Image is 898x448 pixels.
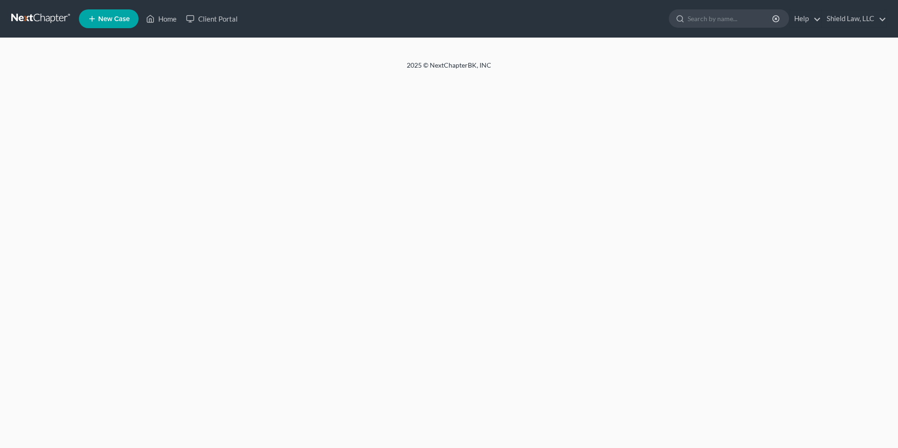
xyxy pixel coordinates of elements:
[790,10,821,27] a: Help
[141,10,181,27] a: Home
[181,10,242,27] a: Client Portal
[98,15,130,23] span: New Case
[181,61,717,77] div: 2025 © NextChapterBK, INC
[688,10,774,27] input: Search by name...
[822,10,886,27] a: Shield Law, LLC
